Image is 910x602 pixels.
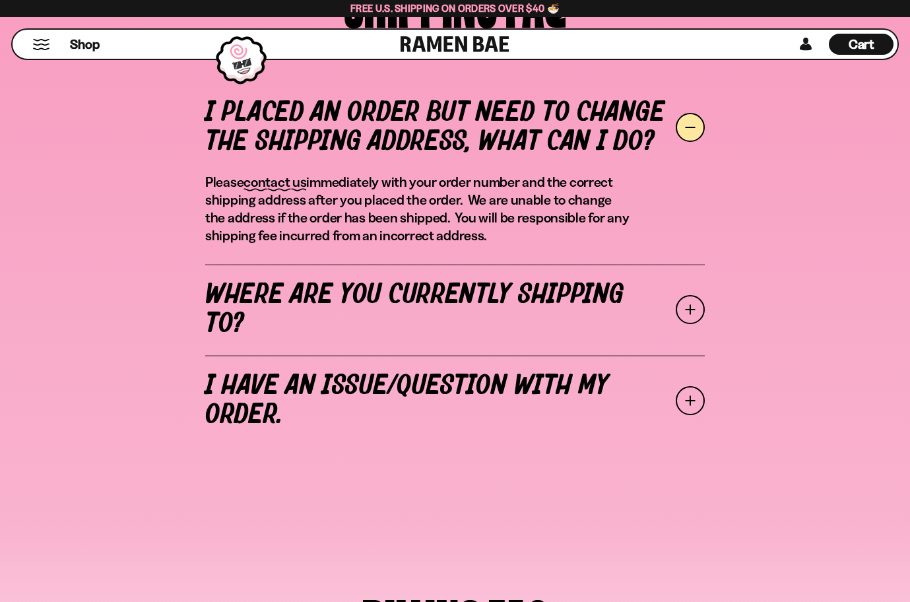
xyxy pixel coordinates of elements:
a: contact us [244,174,306,190]
a: Where are you currently shipping to? [205,264,705,355]
span: Free U.S. Shipping on Orders over $40 🍜 [350,2,560,15]
a: I placed an order but need to change the shipping address, what can I do? [205,82,705,173]
a: I have an issue/question with my order. [205,355,705,446]
span: Shop [70,36,100,53]
a: Shop [70,34,100,55]
a: Cart [829,30,894,59]
p: Please immediately with your order number and the correct shipping address after you placed the o... [205,173,630,244]
span: Cart [849,36,874,52]
button: Mobile Menu Trigger [32,39,50,50]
